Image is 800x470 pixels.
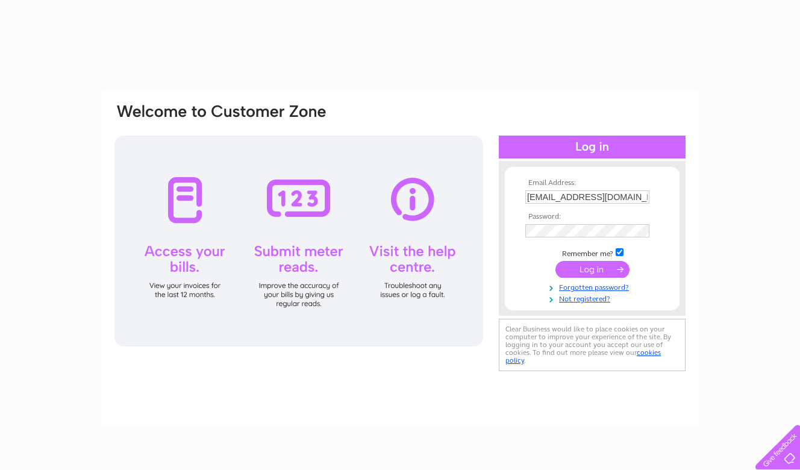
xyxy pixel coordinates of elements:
[525,281,662,292] a: Forgotten password?
[522,179,662,187] th: Email Address:
[555,261,630,278] input: Submit
[505,348,661,365] a: cookies policy
[522,213,662,221] th: Password:
[499,319,686,371] div: Clear Business would like to place cookies on your computer to improve your experience of the sit...
[525,292,662,304] a: Not registered?
[522,246,662,258] td: Remember me?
